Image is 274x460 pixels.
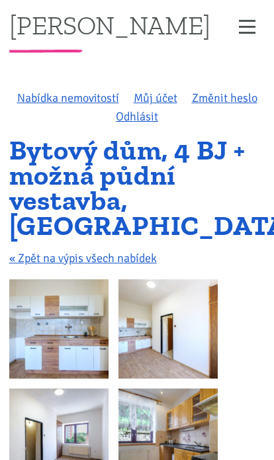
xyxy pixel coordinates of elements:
[9,251,157,265] a: « Zpět na výpis všech nabídek
[17,91,119,105] a: Nabídka nemovitostí
[230,15,265,38] button: Zobrazit menu
[192,91,257,105] a: Změnit heslo
[116,109,158,124] a: Odhlásit
[134,91,177,105] a: Můj účet
[9,138,265,238] h1: Bytový dům, 4 BJ + možná půdní vestavba, [GEOGRAPHIC_DATA]
[9,12,210,38] a: [PERSON_NAME]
